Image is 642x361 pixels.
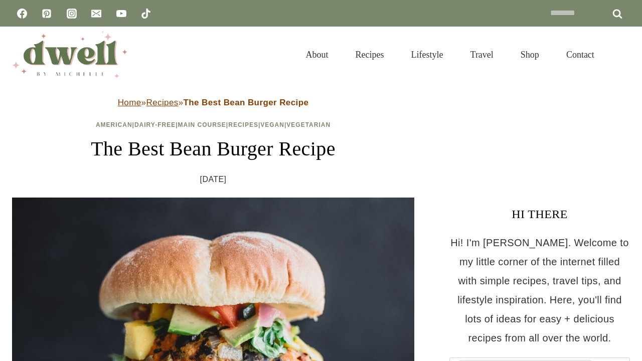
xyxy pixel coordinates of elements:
[96,121,331,128] span: | | | | |
[398,37,457,72] a: Lifestyle
[228,121,258,128] a: Recipes
[134,121,176,128] a: Dairy-Free
[553,37,608,72] a: Contact
[292,37,608,72] nav: Primary Navigation
[37,4,57,24] a: Pinterest
[342,37,398,72] a: Recipes
[200,172,227,187] time: [DATE]
[146,98,178,107] a: Recipes
[260,121,284,128] a: Vegan
[118,98,141,107] a: Home
[96,121,132,128] a: American
[136,4,156,24] a: TikTok
[507,37,553,72] a: Shop
[12,134,414,164] h1: The Best Bean Burger Recipe
[613,46,630,63] button: View Search Form
[457,37,507,72] a: Travel
[449,205,630,223] h3: HI THERE
[286,121,331,128] a: Vegetarian
[449,233,630,347] p: Hi! I'm [PERSON_NAME]. Welcome to my little corner of the internet filled with simple recipes, tr...
[86,4,106,24] a: Email
[178,121,226,128] a: Main Course
[12,4,32,24] a: Facebook
[111,4,131,24] a: YouTube
[62,4,82,24] a: Instagram
[184,98,309,107] strong: The Best Bean Burger Recipe
[118,98,309,107] span: » »
[292,37,342,72] a: About
[12,32,127,78] img: DWELL by michelle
